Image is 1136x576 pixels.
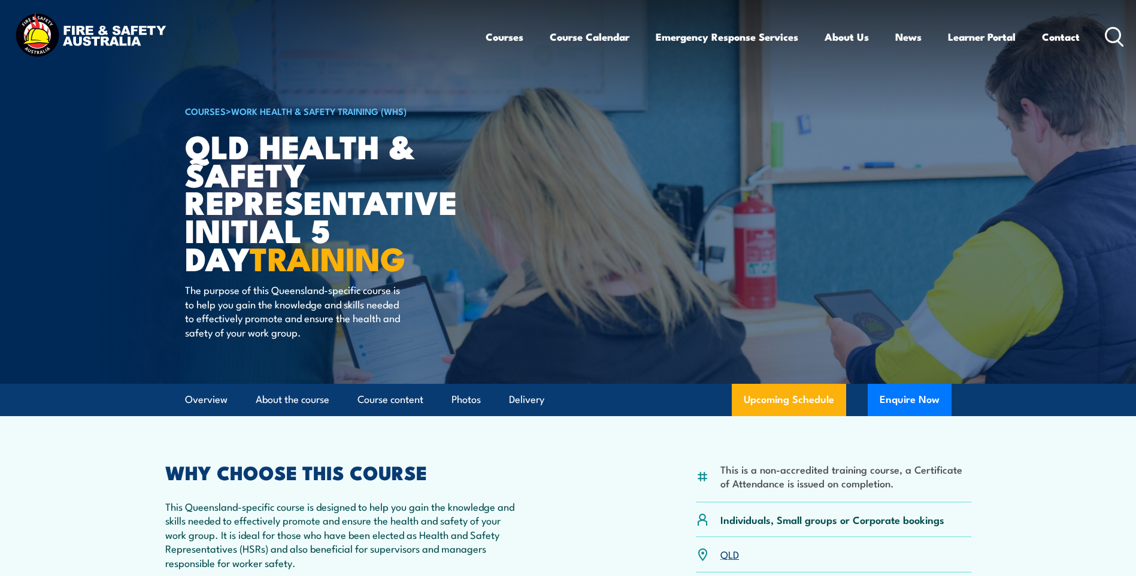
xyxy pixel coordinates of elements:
[185,384,228,416] a: Overview
[185,104,481,118] h6: >
[452,384,481,416] a: Photos
[185,104,226,117] a: COURSES
[732,384,846,416] a: Upcoming Schedule
[358,384,423,416] a: Course content
[868,384,952,416] button: Enquire Now
[185,283,404,339] p: The purpose of this Queensland-specific course is to help you gain the knowledge and skills neede...
[948,21,1016,53] a: Learner Portal
[656,21,798,53] a: Emergency Response Services
[509,384,544,416] a: Delivery
[231,104,407,117] a: Work Health & Safety Training (WHS)
[720,462,971,490] li: This is a non-accredited training course, a Certificate of Attendance is issued on completion.
[550,21,629,53] a: Course Calendar
[185,132,481,272] h1: QLD Health & Safety Representative Initial 5 Day
[250,232,405,282] strong: TRAINING
[895,21,922,53] a: News
[486,21,523,53] a: Courses
[165,463,515,480] h2: WHY CHOOSE THIS COURSE
[1042,21,1080,53] a: Contact
[256,384,329,416] a: About the course
[720,547,739,561] a: QLD
[825,21,869,53] a: About Us
[720,513,944,526] p: Individuals, Small groups or Corporate bookings
[165,499,515,569] p: This Queensland-specific course is designed to help you gain the knowledge and skills needed to e...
